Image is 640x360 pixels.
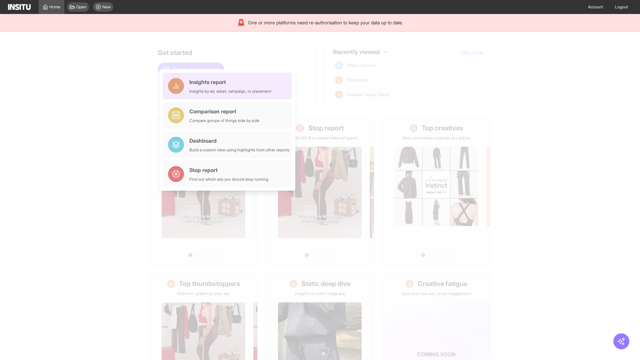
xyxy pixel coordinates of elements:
[102,4,111,10] span: New
[248,19,403,26] span: One or more platforms need re-authorisation to keep your data up to date.
[189,107,259,115] div: Comparison report
[189,78,271,86] div: Insights report
[8,4,31,10] img: Logo
[49,4,60,10] span: Home
[189,177,268,182] div: Find out which ads you should stop running
[189,137,289,145] div: Dashboard
[189,118,259,123] div: Compare groups of things side by side
[76,4,86,10] span: Open
[189,166,268,174] div: Stop report
[189,147,289,153] div: Build a custom view using highlights from other reports
[189,89,271,94] div: Insights by ad, adset, campaign, or placement
[237,18,245,27] div: 🚨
